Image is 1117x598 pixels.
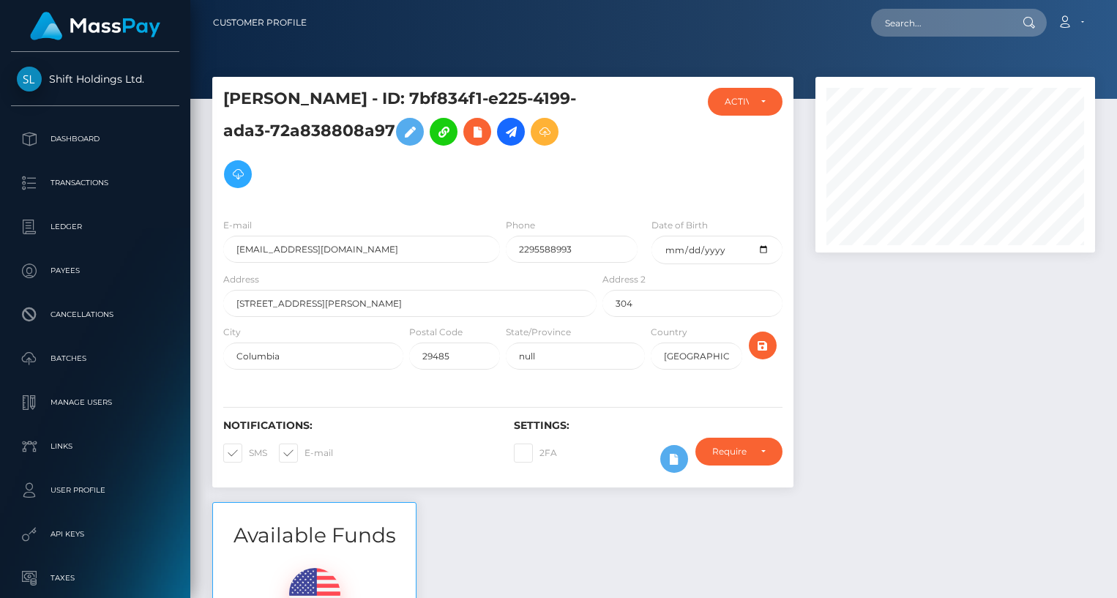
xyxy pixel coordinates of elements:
[223,273,259,286] label: Address
[279,444,333,463] label: E-mail
[17,67,42,91] img: Shift Holdings Ltd.
[17,260,173,282] p: Payees
[223,419,492,432] h6: Notifications:
[651,219,708,232] label: Date of Birth
[11,340,179,377] a: Batches
[11,428,179,465] a: Links
[17,567,173,589] p: Taxes
[514,419,782,432] h6: Settings:
[17,392,173,414] p: Manage Users
[409,326,463,339] label: Postal Code
[17,172,173,194] p: Transactions
[17,348,173,370] p: Batches
[11,472,179,509] a: User Profile
[602,273,646,286] label: Address 2
[651,326,687,339] label: Country
[497,118,525,146] a: Initiate Payout
[11,296,179,333] a: Cancellations
[725,96,749,108] div: ACTIVE
[17,128,173,150] p: Dashboard
[11,209,179,245] a: Ledger
[708,88,782,116] button: ACTIVE
[11,72,179,86] span: Shift Holdings Ltd.
[213,7,307,38] a: Customer Profile
[11,165,179,201] a: Transactions
[514,444,557,463] label: 2FA
[871,9,1009,37] input: Search...
[30,12,160,40] img: MassPay Logo
[712,446,749,457] div: Require ID/Selfie Verification
[17,479,173,501] p: User Profile
[17,436,173,457] p: Links
[223,326,241,339] label: City
[11,384,179,421] a: Manage Users
[223,444,267,463] label: SMS
[223,88,589,195] h5: [PERSON_NAME] - ID: 7bf834f1-e225-4199-ada3-72a838808a97
[11,560,179,597] a: Taxes
[11,516,179,553] a: API Keys
[17,304,173,326] p: Cancellations
[11,121,179,157] a: Dashboard
[506,219,535,232] label: Phone
[17,523,173,545] p: API Keys
[213,521,416,550] h3: Available Funds
[17,216,173,238] p: Ledger
[506,326,571,339] label: State/Province
[695,438,782,466] button: Require ID/Selfie Verification
[11,253,179,289] a: Payees
[223,219,252,232] label: E-mail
